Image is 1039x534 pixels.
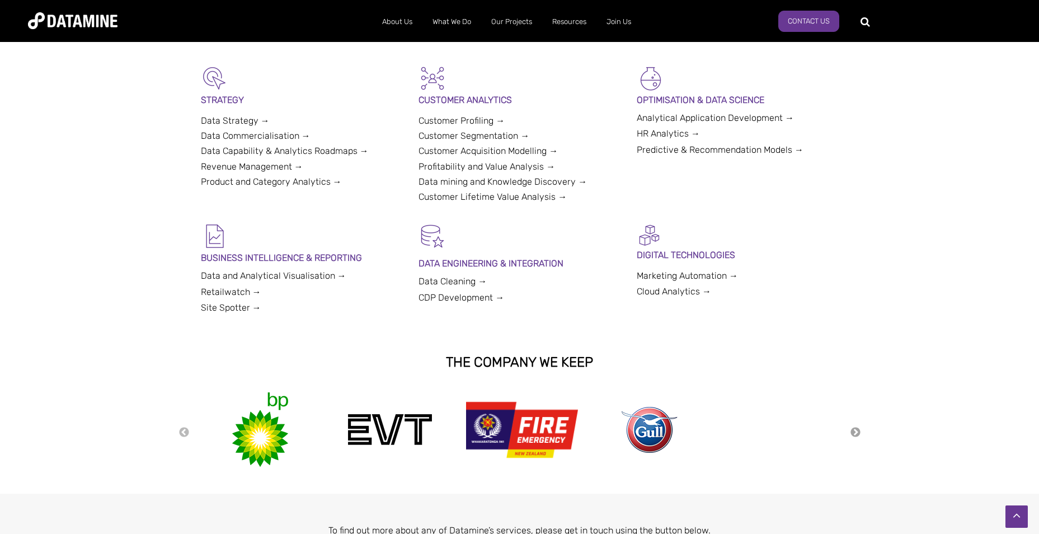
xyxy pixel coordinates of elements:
a: Customer Acquisition Modelling → [419,146,558,156]
a: What We Do [422,7,481,36]
img: Data Hygiene [419,222,446,250]
a: Revenue Management → [201,161,303,172]
p: BUSINESS INTELLIGENCE & REPORTING [201,250,403,265]
img: Strategy-1 [201,64,229,92]
a: Data Cleaning → [419,276,487,287]
a: CDP Development → [419,292,504,303]
a: Our Projects [481,7,542,36]
a: Data and Analytical Visualisation → [201,270,346,281]
p: DATA ENGINEERING & INTEGRATION [419,256,620,271]
a: Customer Lifetime Value Analysis → [419,191,567,202]
a: Contact Us [778,11,839,32]
img: Digital Activation [637,222,662,247]
a: Customer Segmentation → [419,130,529,141]
button: Next [850,427,861,439]
a: HR Analytics → [637,128,700,139]
img: evt-1 [348,414,432,445]
p: STRATEGY [201,92,403,107]
a: Data Capability & Analytics Roadmaps → [201,146,369,156]
img: bp-1 [229,392,291,467]
p: DIGITAL TECHNOLOGIES [637,247,839,263]
img: Fire Emergency New Zealand [466,396,578,464]
img: BI & Reporting [201,222,229,250]
a: Cloud Analytics → [637,286,711,297]
a: Data mining and Knowledge Discovery → [419,176,587,187]
a: Marketing Automation → [637,270,738,281]
img: Customer Analytics [419,64,446,92]
a: Site Spotter → [201,302,261,313]
button: Previous [178,427,190,439]
a: About Us [372,7,422,36]
strong: THE COMPANY WE KEEP [446,354,593,370]
a: Profitability and Value Analysis → [419,161,555,172]
a: Join Us [596,7,641,36]
a: Analytical Application Development → [637,113,794,123]
a: Resources [542,7,596,36]
img: Datamine [28,12,117,29]
img: Optimisation & Data Science [637,64,665,92]
p: OPTIMISATION & DATA SCIENCE [637,92,839,107]
a: Retailwatch → [201,287,261,297]
img: gull [622,407,678,453]
a: Data Strategy → [201,115,270,126]
a: Product and Category Analytics → [201,176,342,187]
a: Customer Profiling → [419,115,505,126]
a: Data Commercialisation → [201,130,311,141]
a: Predictive & Recommendation Models → [637,144,803,155]
p: CUSTOMER ANALYTICS [419,92,620,107]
